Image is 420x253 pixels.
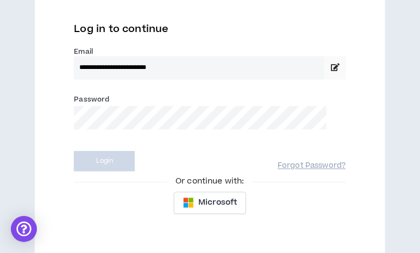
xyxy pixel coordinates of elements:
a: Forgot Password? [278,161,346,172]
div: Open Intercom Messenger [11,216,37,242]
span: Log in to continue [74,22,168,36]
label: Password [74,95,109,105]
button: Login [74,151,135,172]
span: Or continue with: [168,176,252,188]
button: Microsoft [174,192,246,214]
label: Email [74,47,346,56]
span: Microsoft [198,197,237,209]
